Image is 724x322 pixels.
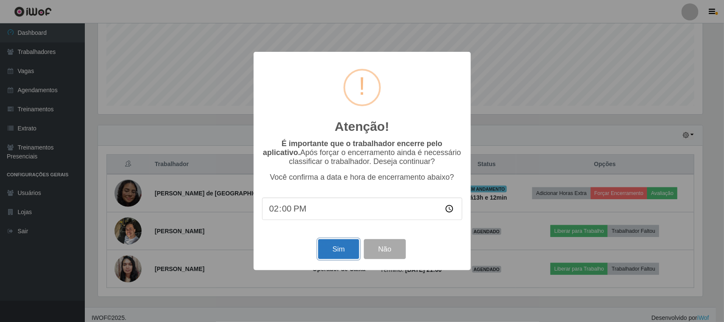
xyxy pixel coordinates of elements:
[262,173,462,182] p: Você confirma a data e hora de encerramento abaixo?
[318,239,359,259] button: Sim
[263,139,442,157] b: É importante que o trabalhador encerre pelo aplicativo.
[364,239,406,259] button: Não
[335,119,389,134] h2: Atenção!
[262,139,462,166] p: Após forçar o encerramento ainda é necessário classificar o trabalhador. Deseja continuar?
